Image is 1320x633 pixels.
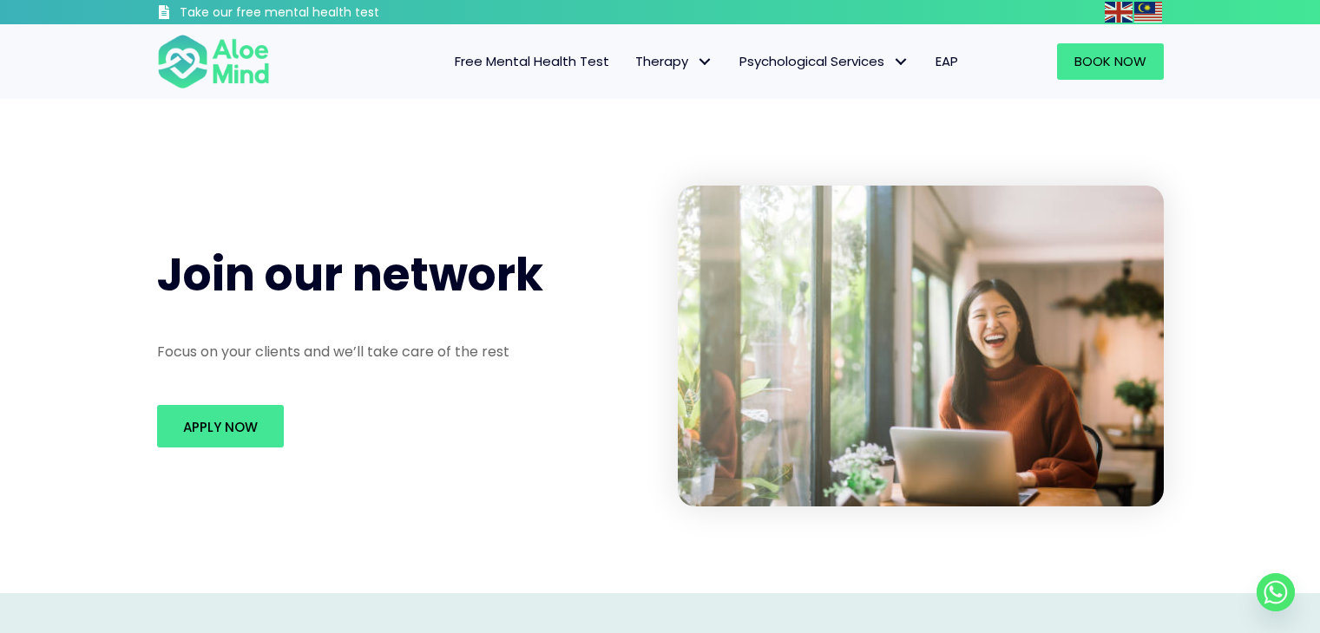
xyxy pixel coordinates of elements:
[455,52,609,70] span: Free Mental Health Test
[739,52,910,70] span: Psychological Services
[442,43,622,80] a: Free Mental Health Test
[923,43,971,80] a: EAP
[1257,573,1295,611] a: Whatsapp
[1057,43,1164,80] a: Book Now
[292,43,971,80] nav: Menu
[180,4,472,22] h3: Take our free mental health test
[635,52,713,70] span: Therapy
[1105,2,1133,23] img: en
[183,418,258,436] span: Apply Now
[678,186,1164,506] img: Happy young asian girl working at a coffee shop with a laptop
[1134,2,1162,23] img: ms
[157,405,284,447] a: Apply Now
[1074,52,1146,70] span: Book Now
[726,43,923,80] a: Psychological ServicesPsychological Services: submenu
[157,4,472,24] a: Take our free mental health test
[157,342,643,362] p: Focus on your clients and we’ll take care of the rest
[693,49,718,75] span: Therapy: submenu
[1105,2,1134,22] a: English
[936,52,958,70] span: EAP
[889,49,914,75] span: Psychological Services: submenu
[157,243,543,306] span: Join our network
[1134,2,1164,22] a: Malay
[157,33,270,90] img: Aloe mind Logo
[622,43,726,80] a: TherapyTherapy: submenu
